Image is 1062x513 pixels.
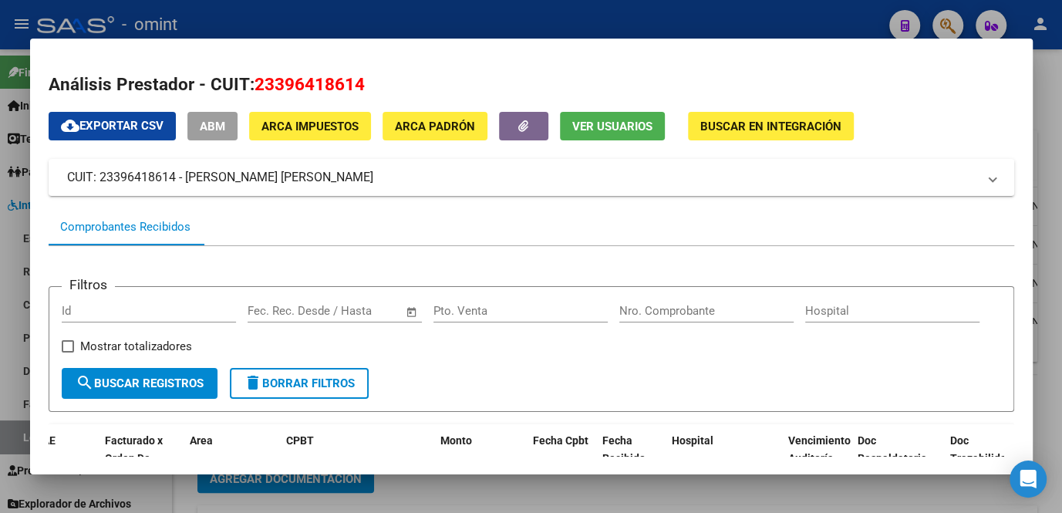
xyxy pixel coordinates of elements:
button: ABM [187,112,238,140]
span: Exportar CSV [61,119,164,133]
button: Ver Usuarios [560,112,665,140]
button: Borrar Filtros [230,368,369,399]
span: Buscar Registros [76,376,204,390]
button: ARCA Impuestos [249,112,371,140]
span: Buscar en Integración [700,120,841,133]
input: Fecha inicio [248,304,310,318]
mat-icon: cloud_download [61,116,79,135]
button: Buscar Registros [62,368,217,399]
datatable-header-cell: Hospital [666,424,781,492]
datatable-header-cell: Area [184,424,280,492]
mat-expansion-panel-header: CUIT: 23396418614 - [PERSON_NAME] [PERSON_NAME] [49,159,1014,196]
span: Ver Usuarios [572,120,652,133]
mat-panel-title: CUIT: 23396418614 - [PERSON_NAME] [PERSON_NAME] [67,168,977,187]
h3: Filtros [62,275,115,295]
span: Area [190,434,213,447]
span: Vencimiento Auditoría [787,434,850,464]
datatable-header-cell: CAE [29,424,99,492]
datatable-header-cell: Vencimiento Auditoría [781,424,851,492]
button: ARCA Padrón [383,112,487,140]
datatable-header-cell: Facturado x Orden De [99,424,184,492]
span: Fecha Recibido [602,434,646,464]
datatable-header-cell: Fecha Recibido [596,424,666,492]
span: Mostrar totalizadores [80,337,192,356]
span: Monto [440,434,472,447]
datatable-header-cell: Doc Trazabilidad [943,424,1036,492]
span: CAE [35,434,56,447]
button: Exportar CSV [49,112,176,140]
span: Facturado x Orden De [105,434,163,464]
button: Open calendar [403,303,420,321]
button: Buscar en Integración [688,112,854,140]
span: ABM [200,120,225,133]
span: Fecha Cpbt [533,434,588,447]
span: Borrar Filtros [244,376,355,390]
span: CPBT [286,434,314,447]
span: ARCA Padrón [395,120,475,133]
mat-icon: search [76,373,94,392]
h2: Análisis Prestador - CUIT: [49,72,1014,98]
datatable-header-cell: Doc Respaldatoria [851,424,943,492]
span: 23396418614 [255,74,365,94]
datatable-header-cell: Fecha Cpbt [527,424,596,492]
div: Comprobantes Recibidos [60,218,190,236]
span: Doc Trazabilidad [949,434,1012,464]
div: Open Intercom Messenger [1010,461,1047,498]
input: Fecha fin [324,304,399,318]
mat-icon: delete [244,373,262,392]
datatable-header-cell: Monto [434,424,527,492]
span: ARCA Impuestos [261,120,359,133]
span: Doc Respaldatoria [857,434,926,464]
datatable-header-cell: CPBT [280,424,434,492]
span: Hospital [672,434,713,447]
